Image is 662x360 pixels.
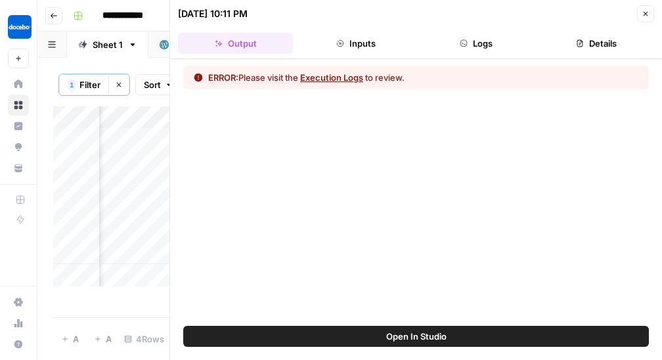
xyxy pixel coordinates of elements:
[208,72,238,83] span: ERROR:
[144,78,161,91] span: Sort
[8,74,29,95] a: Home
[300,71,363,84] button: Execution Logs
[183,326,649,347] button: Open In Studio
[119,328,169,349] div: 4 Rows
[106,332,111,346] span: Add 10 Rows
[70,79,74,90] span: 1
[386,330,447,343] span: Open In Studio
[67,32,148,58] a: Sheet 1
[8,116,29,137] a: Insights
[68,79,76,90] div: 1
[93,38,123,51] div: Sheet 1
[8,334,29,355] button: Help + Support
[59,74,108,95] button: 1Filter
[8,15,32,39] img: Docebo Logo
[8,137,29,158] a: Opportunities
[53,328,86,349] button: Add Row
[8,11,29,43] button: Workspace: Docebo
[8,292,29,313] a: Settings
[178,7,248,20] div: [DATE] 10:11 PM
[419,33,534,54] button: Logs
[86,328,119,349] button: Add 10 Rows
[8,158,29,179] a: Your Data
[135,74,181,95] button: Sort
[298,33,413,54] button: Inputs
[79,78,100,91] span: Filter
[73,332,78,346] span: Add Row
[208,71,405,84] div: Please visit the to review.
[8,313,29,334] a: Usage
[539,33,654,54] button: Details
[148,32,231,58] a: Sheet 2
[178,33,293,54] button: Output
[8,95,29,116] a: Browse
